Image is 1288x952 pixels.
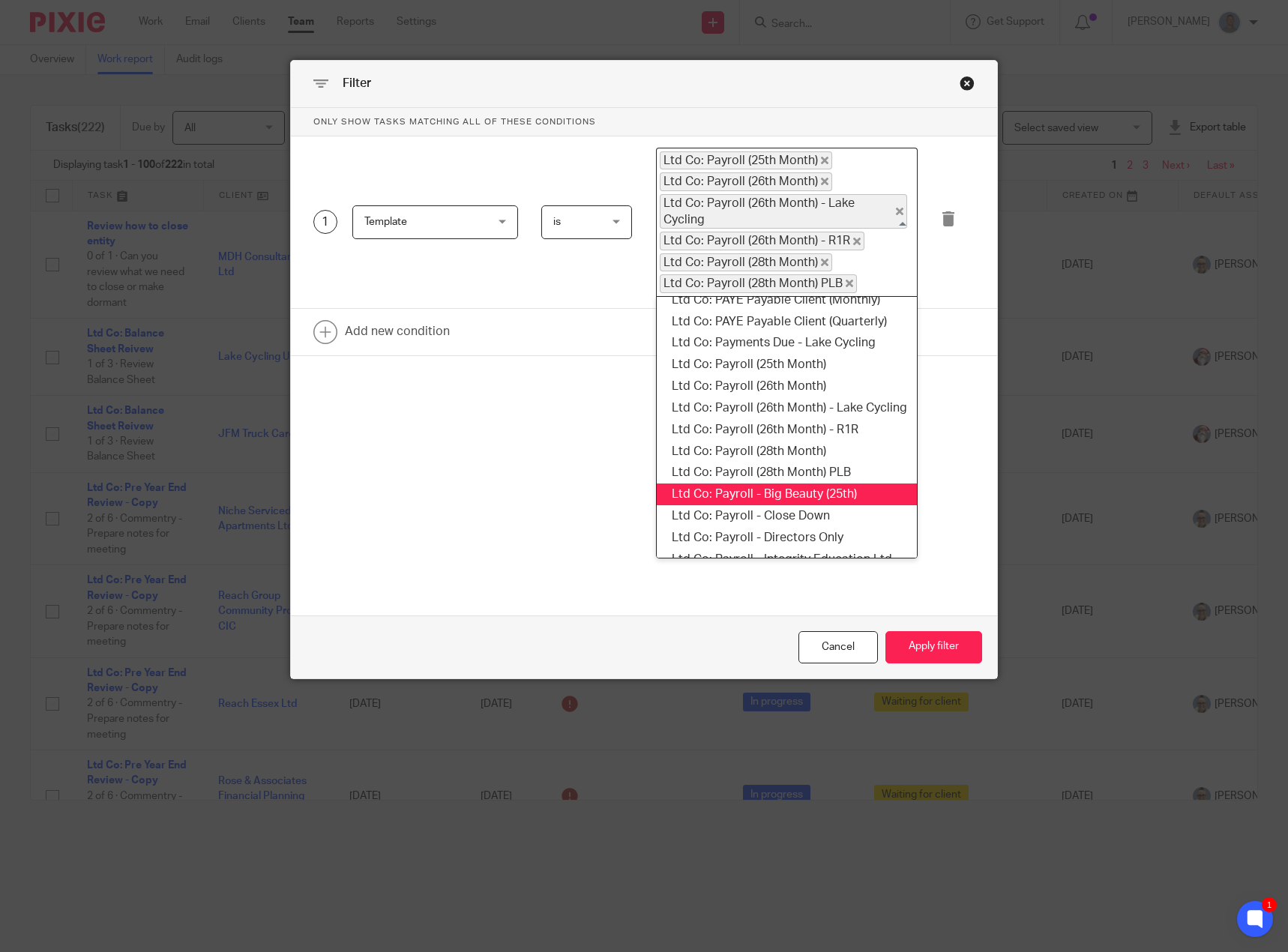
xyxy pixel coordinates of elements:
[660,194,908,229] span: Ltd Co: Payroll (26th Month) - Lake Cycling
[657,376,918,397] li: Ltd Co: Payroll (26th Month)
[960,76,975,91] div: Close this dialog window
[660,274,857,292] span: Ltd Co: Payroll (28th Month) PLB
[343,77,371,89] span: Filter
[660,151,832,169] span: Ltd Co: Payroll (25th Month)
[660,232,864,250] span: Ltd Co: Payroll (26th Month) - R1R
[821,259,828,266] button: Deselect Ltd Co: Payroll (28th Month)
[896,208,903,215] button: Deselect Ltd Co: Payroll (26th Month) - Lake Cycling
[798,631,878,663] div: Close this dialog window
[657,441,918,463] li: Ltd Co: Payroll (28th Month)
[657,332,918,354] li: Ltd Co: Payments Due - Lake Cycling
[657,549,918,570] li: Ltd Co: Payroll - Integrity Education Ltd
[657,483,918,505] li: Ltd Co: Payroll - Big Beauty (25th)
[853,238,861,245] button: Deselect Ltd Co: Payroll (26th Month) - R1R
[821,178,828,185] button: Deselect Ltd Co: Payroll (26th Month)
[660,253,832,271] span: Ltd Co: Payroll (28th Month)
[291,108,998,136] p: Only show tasks matching all of these conditions
[553,217,561,227] span: is
[657,505,918,527] li: Ltd Co: Payroll - Close Down
[660,172,832,190] span: Ltd Co: Payroll (26th Month)
[313,210,337,234] div: 1
[885,631,982,663] button: Apply filter
[821,157,828,164] button: Deselect Ltd Co: Payroll (25th Month)
[657,311,918,333] li: Ltd Co: PAYE Payable Client (Quarterly)
[364,217,407,227] span: Template
[657,354,918,376] li: Ltd Co: Payroll (25th Month)
[657,419,918,441] li: Ltd Co: Payroll (26th Month) - R1R
[656,148,918,297] div: Search for option
[657,527,918,549] li: Ltd Co: Payroll - Directors Only
[1262,897,1277,912] div: 1
[657,397,918,419] li: Ltd Co: Payroll (26th Month) - Lake Cycling
[846,280,853,287] button: Deselect Ltd Co: Payroll (28th Month) PLB
[657,462,918,483] li: Ltd Co: Payroll (28th Month) PLB
[858,274,909,292] input: Search for option
[657,289,918,311] li: Ltd Co: PAYE Payable Client (Monthly)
